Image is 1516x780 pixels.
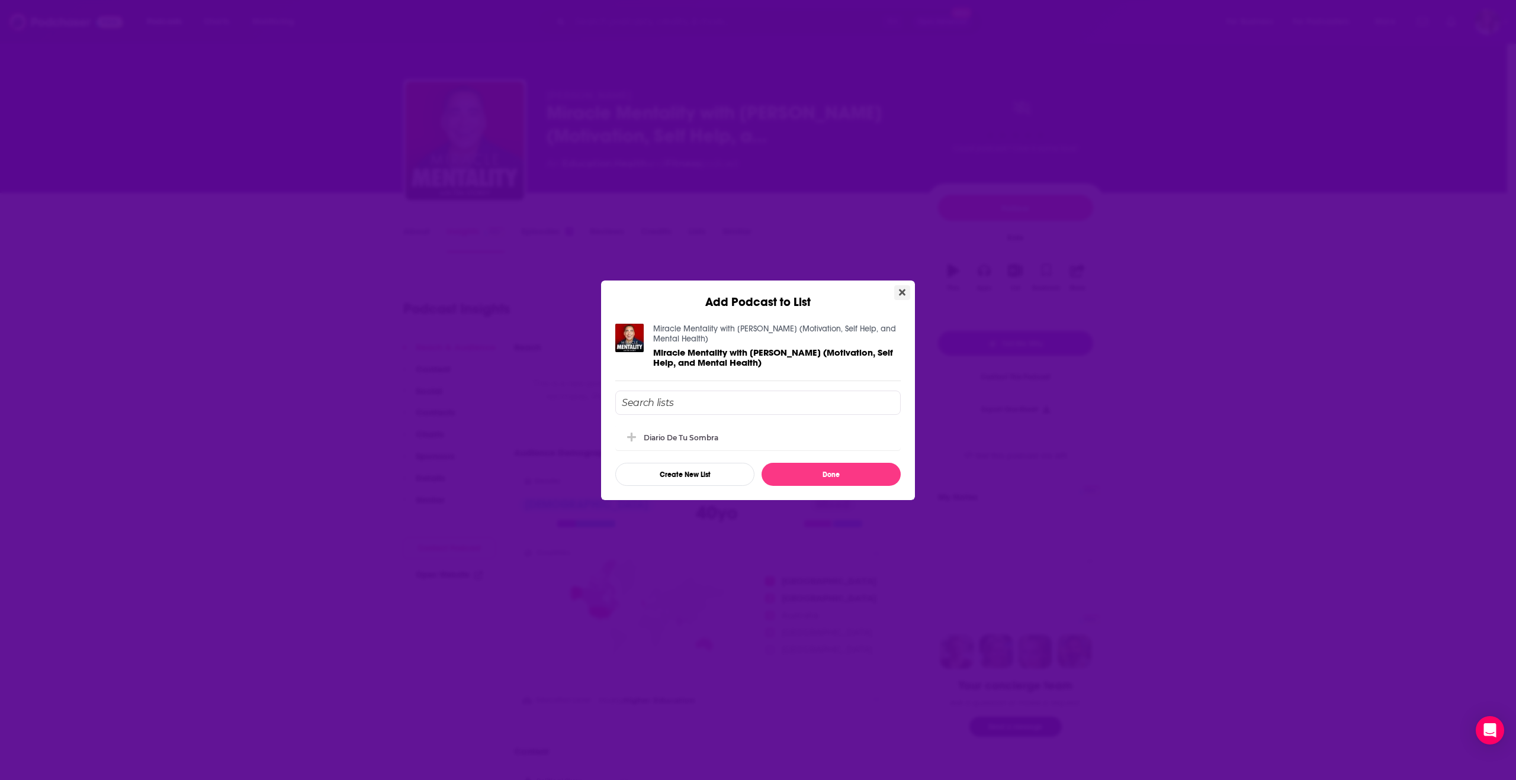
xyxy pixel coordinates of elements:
[894,285,910,300] button: Close
[653,347,901,368] a: Miracle Mentality with Tim Storey (Motivation, Self Help, and Mental Health)
[615,324,644,352] img: Miracle Mentality with Tim Storey (Motivation, Self Help, and Mental Health)
[615,391,901,486] div: Add Podcast To List
[644,433,718,442] div: Diario de tu Sombra
[615,463,754,486] button: Create New List
[615,391,901,415] input: Search lists
[601,281,915,310] div: Add Podcast to List
[615,424,901,450] div: Diario de tu Sombra
[762,463,901,486] button: Done
[653,324,896,344] a: Miracle Mentality with Tim Storey (Motivation, Self Help, and Mental Health)
[653,347,893,368] span: Miracle Mentality with [PERSON_NAME] (Motivation, Self Help, and Mental Health)
[1476,716,1504,744] div: Open Intercom Messenger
